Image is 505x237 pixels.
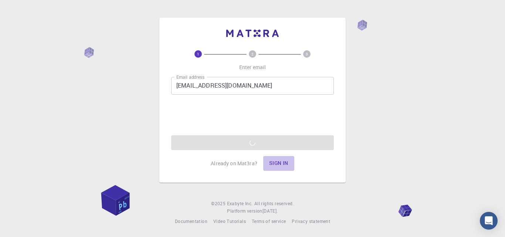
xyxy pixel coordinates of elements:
[263,156,294,171] button: Sign in
[213,218,246,224] span: Video Tutorials
[306,51,308,57] text: 3
[254,200,294,207] span: All rights reserved.
[175,218,207,224] span: Documentation
[175,218,207,225] a: Documentation
[227,200,253,207] a: Exabyte Inc.
[292,218,330,224] span: Privacy statement
[480,212,498,230] div: Open Intercom Messenger
[292,218,330,225] a: Privacy statement
[213,218,246,225] a: Video Tutorials
[176,74,204,80] label: Email address
[262,207,278,215] a: [DATE].
[239,64,266,71] p: Enter email
[196,101,309,129] iframe: reCAPTCHA
[211,200,227,207] span: © 2025
[252,218,286,225] a: Terms of service
[262,208,278,214] span: [DATE] .
[227,200,253,206] span: Exabyte Inc.
[252,218,286,224] span: Terms of service
[251,51,254,57] text: 2
[211,160,257,167] p: Already on Mat3ra?
[197,51,199,57] text: 1
[227,207,262,215] span: Platform version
